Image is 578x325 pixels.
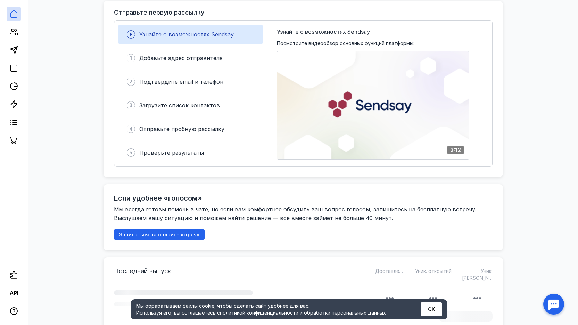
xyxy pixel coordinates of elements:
span: 4 [129,125,133,132]
button: Записаться на онлайн-встречу [114,229,205,240]
span: Загрузите список контактов [139,102,220,109]
span: Подтвердите email и телефон [139,78,223,85]
span: 5 [129,149,132,156]
button: ОК [421,302,442,316]
span: Отправьте пробную рассылку [139,125,224,132]
span: Мы всегда готовы помочь в чате, но если вам комфортнее обсудить ваш вопрос голосом, запишитесь на... [114,206,478,221]
span: Доставлено [375,268,405,274]
span: Записаться на онлайн-встречу [119,232,199,238]
span: Уник. [PERSON_NAME] [462,268,501,281]
span: Узнайте о возможностях Sendsay [139,31,234,38]
span: 2 [129,78,132,85]
span: Проверьте результаты [139,149,204,156]
span: 3 [129,102,133,109]
div: Мы обрабатываем файлы cookie, чтобы сделать сайт удобнее для вас. Используя его, вы соглашаетесь c [136,302,404,316]
a: Записаться на онлайн-встречу [114,231,205,237]
span: 1 [130,55,132,62]
div: 2:12 [447,146,464,154]
h3: Последний выпуск [114,267,171,275]
a: политикой конфиденциальности и обработки персональных данных [220,310,386,316]
span: Добавьте адрес отправителя [139,55,222,62]
span: Узнайте о возможностях Sendsay [277,27,370,36]
span: Уник. открытий [415,268,452,274]
span: Посмотрите видеообзор основных функций платформы: [277,40,414,47]
h3: Отправьте первую рассылку [114,9,204,16]
h2: Если удобнее «голосом» [114,194,202,202]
